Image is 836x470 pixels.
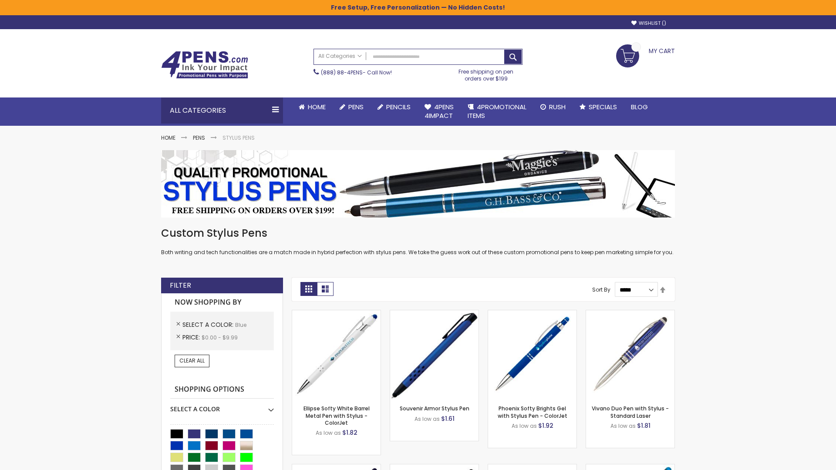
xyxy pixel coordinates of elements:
a: All Categories [314,49,366,64]
a: Phoenix Softy Brights Gel with Stylus Pen - ColorJet-Blue [488,310,576,317]
span: Pens [348,102,364,111]
img: Phoenix Softy Brights Gel with Stylus Pen - ColorJet-Blue [488,310,576,399]
img: Ellipse Softy White Barrel Metal Pen with Stylus Pen - ColorJet-Blue [292,310,381,399]
a: Pencils [371,97,418,117]
span: 4PROMOTIONAL ITEMS [468,102,526,120]
a: Rush [533,97,573,117]
strong: Stylus Pens [222,134,255,141]
strong: Now Shopping by [170,293,274,312]
img: 4Pens Custom Pens and Promotional Products [161,51,248,79]
span: Blue [235,321,246,329]
span: - Call Now! [321,69,392,76]
span: Blog [631,102,648,111]
span: As low as [610,422,636,430]
a: Home [161,134,175,141]
div: All Categories [161,97,283,124]
strong: Grid [300,282,317,296]
a: 4Pens4impact [418,97,461,126]
span: 4Pens 4impact [425,102,454,120]
a: Phoenix Softy Brights Gel with Stylus Pen - ColorJet [498,405,567,419]
span: Specials [589,102,617,111]
a: Blog [624,97,655,117]
h1: Custom Stylus Pens [161,226,675,240]
span: Clear All [179,357,205,364]
a: Specials [573,97,624,117]
span: Select A Color [182,320,235,329]
span: $1.81 [637,421,651,430]
a: Vivano Duo Pen with Stylus - Standard Laser [592,405,669,419]
span: As low as [415,415,440,423]
div: Both writing and tech functionalities are a match made in hybrid perfection with stylus pens. We ... [161,226,675,256]
img: Souvenir Armor Stylus Pen-Blue [390,310,479,399]
a: Pens [333,97,371,117]
a: Ellipse Softy White Barrel Metal Pen with Stylus - ColorJet [303,405,370,426]
span: All Categories [318,53,362,60]
label: Sort By [592,286,610,293]
span: As low as [316,429,341,436]
a: 4PROMOTIONALITEMS [461,97,533,126]
a: Souvenir Armor Stylus Pen-Blue [390,310,479,317]
div: Free shipping on pen orders over $199 [450,65,523,82]
span: $1.92 [538,421,553,430]
a: Home [292,97,333,117]
span: As low as [512,422,537,430]
span: $0.00 - $9.99 [202,334,238,341]
span: $1.61 [441,414,455,423]
span: Pencils [386,102,411,111]
a: (888) 88-4PENS [321,69,363,76]
a: Souvenir Armor Stylus Pen [400,405,469,412]
a: Vivano Duo Pen with Stylus - Standard Laser-Blue [586,310,674,317]
span: Rush [549,102,566,111]
span: Home [308,102,326,111]
img: Vivano Duo Pen with Stylus - Standard Laser-Blue [586,310,674,399]
strong: Shopping Options [170,380,274,399]
strong: Filter [170,281,191,290]
div: Select A Color [170,399,274,413]
img: Stylus Pens [161,150,675,218]
span: Price [182,333,202,342]
a: Wishlist [631,20,666,27]
span: $1.82 [342,428,357,437]
a: Pens [193,134,205,141]
a: Clear All [175,355,209,367]
a: Ellipse Softy White Barrel Metal Pen with Stylus Pen - ColorJet-Blue [292,310,381,317]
